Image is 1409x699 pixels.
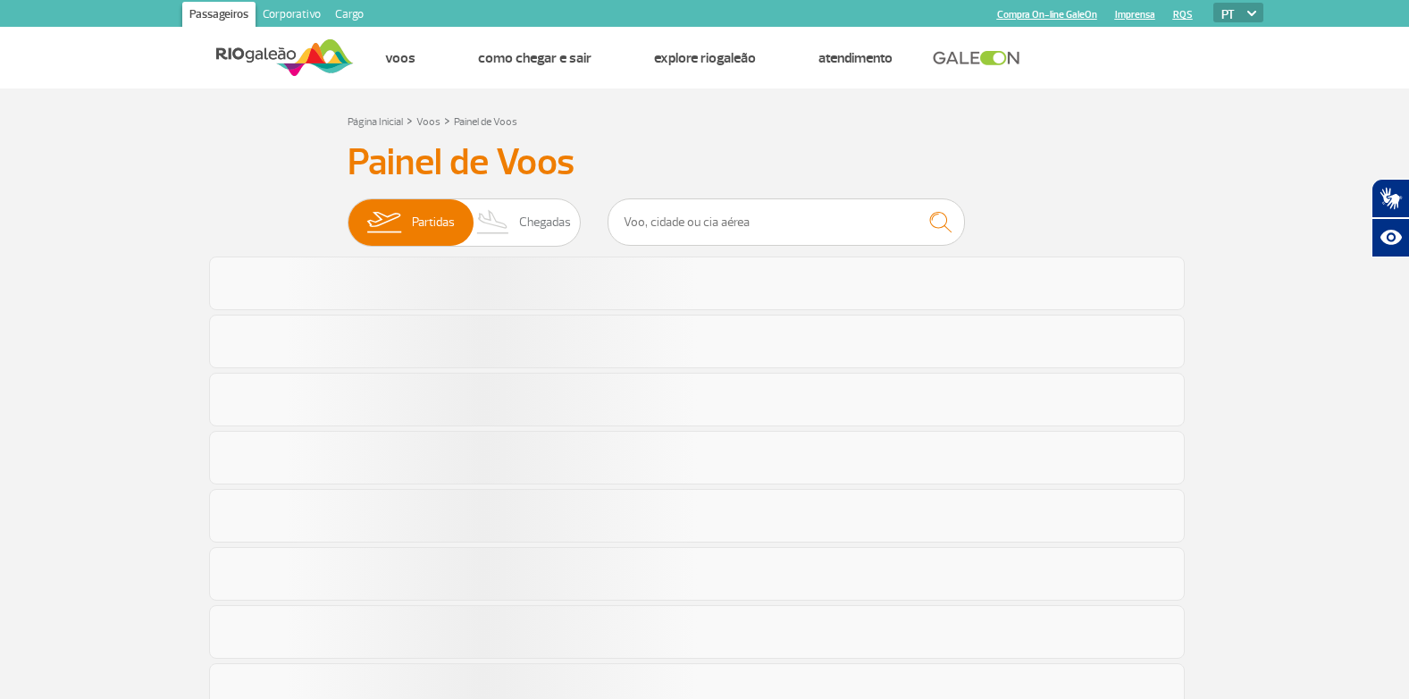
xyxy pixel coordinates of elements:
a: Voos [416,115,440,129]
img: slider-desembarque [467,199,520,246]
a: Voos [385,49,415,67]
a: Como chegar e sair [478,49,591,67]
a: Página Inicial [348,115,403,129]
a: Passageiros [182,2,256,30]
a: > [444,110,450,131]
a: Atendimento [818,49,893,67]
input: Voo, cidade ou cia aérea [608,198,965,246]
div: Plugin de acessibilidade da Hand Talk. [1371,179,1409,257]
button: Abrir recursos assistivos. [1371,218,1409,257]
a: > [407,110,413,131]
a: Imprensa [1115,9,1155,21]
img: slider-embarque [356,199,412,246]
a: Compra On-line GaleOn [997,9,1097,21]
a: Painel de Voos [454,115,517,129]
a: Explore RIOgaleão [654,49,756,67]
a: Corporativo [256,2,328,30]
h3: Painel de Voos [348,140,1062,185]
a: Cargo [328,2,371,30]
span: Chegadas [519,199,571,246]
a: RQS [1173,9,1193,21]
button: Abrir tradutor de língua de sinais. [1371,179,1409,218]
span: Partidas [412,199,455,246]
